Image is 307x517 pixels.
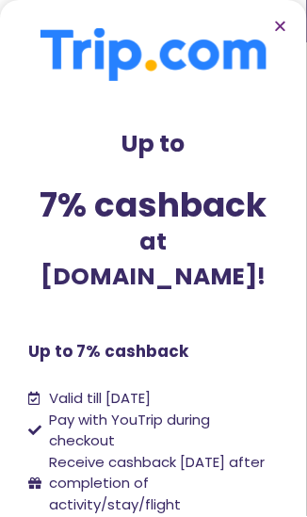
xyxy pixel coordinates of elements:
p: Up to [28,126,279,162]
div: 7% cashback [28,186,279,225]
span: Valid till [DATE] [50,389,152,409]
a: Close [274,19,288,33]
span: Pay with YouTrip during checkout [45,411,280,453]
p: at [DOMAIN_NAME]! [28,225,279,296]
b: Up to 7% cashback [28,341,188,364]
span: Receive cashback [DATE] after completion of activity/stay/flight [50,453,266,515]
